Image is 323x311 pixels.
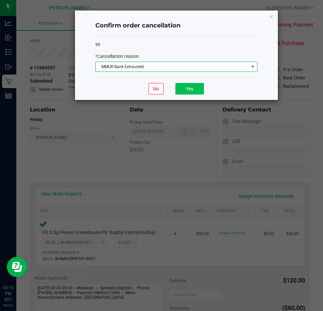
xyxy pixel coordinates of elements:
iframe: Resource center [7,257,27,277]
span: Cancellation reason [97,54,139,59]
span: 99 [95,42,100,47]
button: No [149,83,164,95]
h4: Confirm order cancellation [95,21,258,30]
button: Yes [175,83,204,95]
span: MMUR Bank Exhausted [96,62,249,71]
button: Close [269,12,274,20]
